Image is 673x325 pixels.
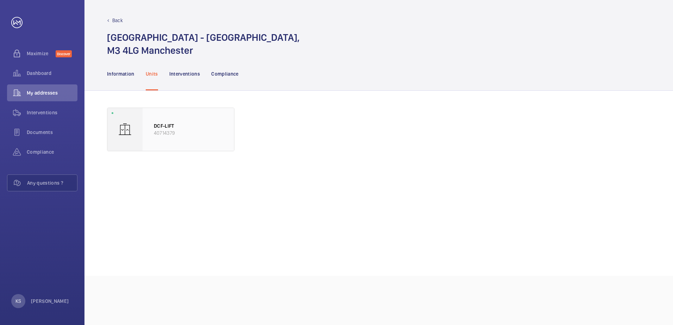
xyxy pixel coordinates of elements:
[154,129,223,136] p: 40714379
[27,148,77,155] span: Compliance
[27,129,77,136] span: Documents
[27,109,77,116] span: Interventions
[56,50,72,57] span: Discover
[154,122,223,129] p: DCF-LIFT
[15,298,21,305] p: KS
[146,70,158,77] p: Units
[27,50,56,57] span: Maximize
[27,89,77,96] span: My addresses
[107,31,300,57] h1: [GEOGRAPHIC_DATA] - [GEOGRAPHIC_DATA], M3 4LG Manchester
[27,179,77,186] span: Any questions ?
[31,298,69,305] p: [PERSON_NAME]
[112,17,123,24] p: Back
[118,122,132,136] img: elevator.svg
[211,70,239,77] p: Compliance
[27,70,77,77] span: Dashboard
[169,70,200,77] p: Interventions
[107,70,134,77] p: Information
